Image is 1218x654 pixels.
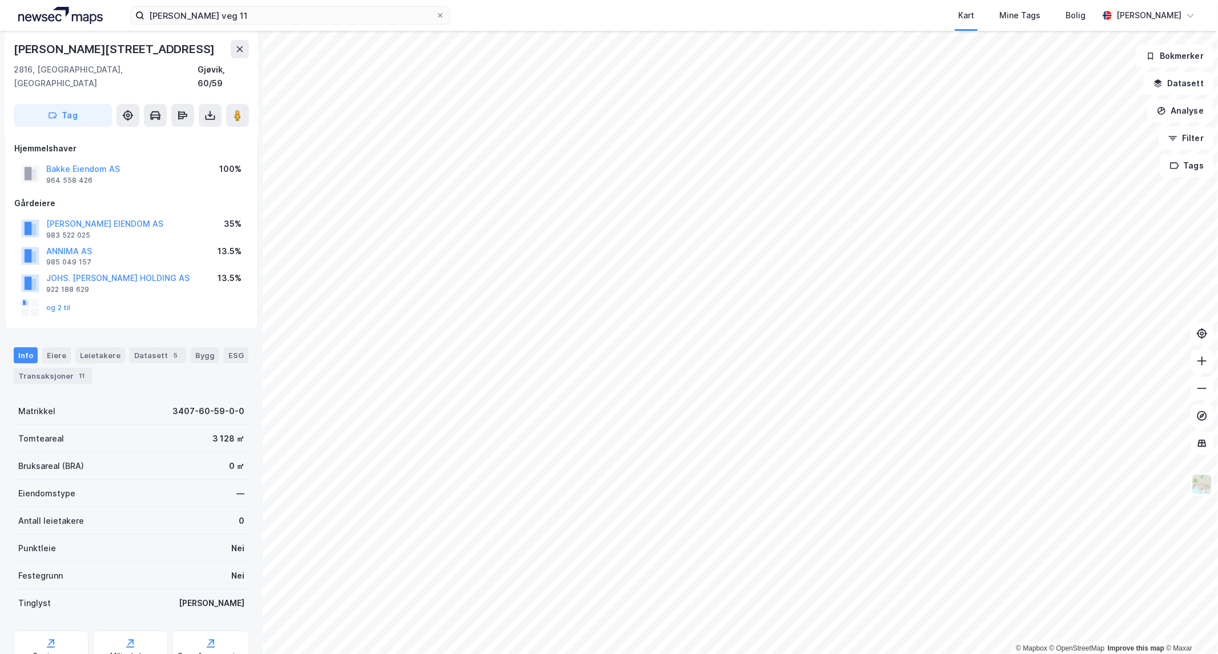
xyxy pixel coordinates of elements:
div: 100% [219,162,242,176]
div: 983 522 025 [46,231,90,240]
button: Tags [1160,154,1213,177]
div: Matrikkel [18,404,55,418]
div: Hjemmelshaver [14,142,248,155]
div: 13.5% [218,244,242,258]
div: Eiendomstype [18,487,75,500]
button: Analyse [1147,99,1213,122]
div: [PERSON_NAME][STREET_ADDRESS] [14,40,217,58]
div: 2816, [GEOGRAPHIC_DATA], [GEOGRAPHIC_DATA] [14,63,198,90]
iframe: Chat Widget [1161,599,1218,654]
button: Tag [14,104,112,127]
div: Festegrunn [18,569,63,583]
a: Improve this map [1108,644,1164,652]
button: Bokmerker [1136,45,1213,67]
button: Filter [1159,127,1213,150]
div: [PERSON_NAME] [1116,9,1181,22]
div: 922 188 629 [46,285,89,294]
div: — [236,487,244,500]
div: Tinglyst [18,596,51,610]
div: Nei [231,541,244,555]
input: Søk på adresse, matrikkel, gårdeiere, leietakere eller personer [144,7,436,24]
div: Mine Tags [999,9,1040,22]
div: Kart [958,9,974,22]
img: logo.a4113a55bc3d86da70a041830d287a7e.svg [18,7,103,24]
div: Bolig [1066,9,1086,22]
div: Tomteareal [18,432,64,446]
div: Eiere [42,347,71,363]
div: Bygg [191,347,219,363]
div: Transaksjoner [14,368,92,384]
div: 964 558 426 [46,176,93,185]
div: Info [14,347,38,363]
div: Antall leietakere [18,514,84,528]
div: 11 [76,370,87,382]
div: 0 [239,514,244,528]
div: Nei [231,569,244,583]
div: 0 ㎡ [229,459,244,473]
div: [PERSON_NAME] [179,596,244,610]
div: 35% [224,217,242,231]
button: Datasett [1144,72,1213,95]
div: Gjøvik, 60/59 [198,63,249,90]
div: Leietakere [75,347,125,363]
div: 5 [170,350,182,361]
div: 985 049 157 [46,258,91,267]
div: Punktleie [18,541,56,555]
div: 3407-60-59-0-0 [172,404,244,418]
a: OpenStreetMap [1050,644,1105,652]
div: Kontrollprogram for chat [1161,599,1218,654]
div: ESG [224,347,248,363]
a: Mapbox [1016,644,1047,652]
div: 13.5% [218,271,242,285]
img: Z [1191,474,1213,495]
div: Bruksareal (BRA) [18,459,84,473]
div: 3 128 ㎡ [212,432,244,446]
div: Datasett [130,347,186,363]
div: Gårdeiere [14,196,248,210]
